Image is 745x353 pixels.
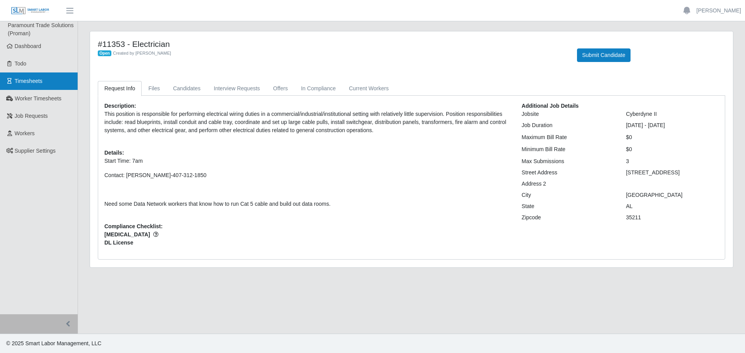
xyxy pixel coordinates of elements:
[620,145,724,153] div: $0
[516,145,620,153] div: Minimum Bill Rate
[104,200,510,208] p: Need some Data Network workers that know how to run Cat 5 cable and build out data rooms.
[342,81,395,96] a: Current Workers
[516,133,620,141] div: Maximum Bill Rate
[15,60,26,67] span: Todo
[696,7,741,15] a: [PERSON_NAME]
[516,180,620,188] div: Address 2
[98,81,142,96] a: Request Info
[6,340,101,346] span: © 2025 Smart Labor Management, LLC
[267,81,295,96] a: Offers
[166,81,207,96] a: Candidates
[98,39,565,49] h4: #11353 - Electrician
[104,171,510,179] p: Contact: [PERSON_NAME]-407-312-1850
[577,48,630,62] button: Submit Candidate
[516,157,620,165] div: Max Submissions
[620,202,724,210] div: AL
[620,133,724,141] div: $0
[516,121,620,129] div: Job Duration
[142,81,166,96] a: Files
[104,223,163,229] b: Compliance Checklist:
[521,103,579,109] b: Additional Job Details
[516,169,620,177] div: Street Address
[98,50,111,57] span: Open
[516,202,620,210] div: State
[8,22,74,36] span: Paramount Trade Solutions (Proman)
[620,157,724,165] div: 3
[620,191,724,199] div: [GEOGRAPHIC_DATA]
[295,81,343,96] a: In Compliance
[620,121,724,129] div: [DATE] - [DATE]
[207,81,267,96] a: Interview Requests
[620,169,724,177] div: [STREET_ADDRESS]
[104,103,136,109] b: Description:
[15,130,35,136] span: Workers
[104,239,510,247] span: DL License
[15,113,48,119] span: Job Requests
[516,214,620,222] div: Zipcode
[11,7,50,15] img: SLM Logo
[620,214,724,222] div: 35211
[15,78,43,84] span: Timesheets
[15,43,42,49] span: Dashboard
[620,110,724,118] div: Cyberdyne II
[15,95,61,102] span: Worker Timesheets
[104,157,510,165] p: Start Time: 7am
[113,51,171,55] span: Created by [PERSON_NAME]
[15,148,56,154] span: Supplier Settings
[104,150,124,156] b: Details:
[516,110,620,118] div: Jobsite
[104,110,510,134] p: This position is responsible for performing electrical wiring duties in a commercial/industrial/i...
[104,231,510,239] span: [MEDICAL_DATA]
[516,191,620,199] div: City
